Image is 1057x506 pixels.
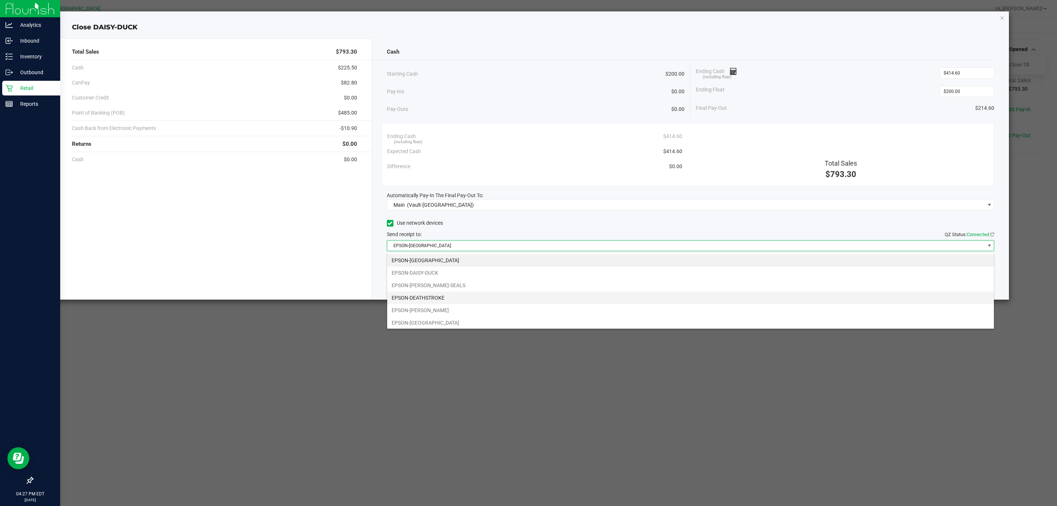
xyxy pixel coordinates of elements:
inline-svg: Reports [6,100,13,108]
span: $82.80 [341,79,357,87]
span: Expected Cash [387,148,421,155]
span: $225.50 [338,64,357,72]
p: Inbound [13,36,57,45]
span: $0.00 [669,163,682,170]
li: EPSON-[GEOGRAPHIC_DATA] [387,317,994,329]
span: -$10.90 [339,124,357,132]
span: Final Pay-Out [696,104,727,112]
li: EPSON-DAISY-DUCK [387,267,994,279]
li: EPSON-[GEOGRAPHIC_DATA] [387,254,994,267]
span: Connected [967,232,989,237]
span: Ending Cash [696,68,737,79]
inline-svg: Inbound [6,37,13,44]
span: Ending Cash [387,133,416,140]
span: $414.60 [663,133,682,140]
span: $0.00 [344,156,357,163]
span: Pay-Ins [387,88,404,95]
p: Retail [13,84,57,93]
span: Automatically Pay-In The Final Pay-Out To: [387,192,483,198]
span: $0.00 [671,88,684,95]
span: Difference [387,163,410,170]
span: Cash [72,64,84,72]
label: Use network devices [387,219,443,227]
span: Send receipt to: [387,231,422,237]
span: Starting Cash [387,70,418,78]
span: Ending Float [696,86,724,97]
span: $0.00 [344,94,357,102]
inline-svg: Inventory [6,53,13,60]
span: Total Sales [825,159,857,167]
span: $0.00 [671,105,684,113]
inline-svg: Analytics [6,21,13,29]
li: EPSON-[PERSON_NAME] [387,304,994,317]
span: $485.00 [338,109,357,117]
span: Cash Back from Electronic Payments [72,124,156,132]
p: Inventory [13,52,57,61]
inline-svg: Retail [6,84,13,92]
span: Main [393,202,405,208]
p: Reports [13,100,57,108]
p: Outbound [13,68,57,77]
p: Analytics [13,21,57,29]
span: $200.00 [665,70,684,78]
span: CanPay [72,79,90,87]
span: $793.30 [336,48,357,56]
span: Total Sales [72,48,99,56]
span: QZ Status: [945,232,994,237]
div: Close DAISY-DUCK [54,22,1009,32]
iframe: Resource center [7,447,29,469]
span: $793.30 [825,170,856,179]
span: Point of Banking (POB) [72,109,125,117]
p: 04:27 PM EDT [3,491,57,497]
span: (including float) [394,139,422,145]
li: EPSON-[PERSON_NAME]-SEALS [387,279,994,292]
li: EPSON-DEATHSTROKE [387,292,994,304]
div: Returns [72,136,357,152]
span: $0.00 [342,140,357,148]
span: $214.60 [975,104,994,112]
span: (including float) [703,74,731,80]
span: Pay-Outs [387,105,408,113]
inline-svg: Outbound [6,69,13,76]
span: (Vault-[GEOGRAPHIC_DATA]) [407,202,474,208]
span: Cash [387,48,399,56]
span: Cash [72,156,84,163]
span: Customer Credit [72,94,109,102]
span: EPSON-[GEOGRAPHIC_DATA] [387,241,985,251]
p: [DATE] [3,497,57,503]
span: $414.60 [663,148,682,155]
